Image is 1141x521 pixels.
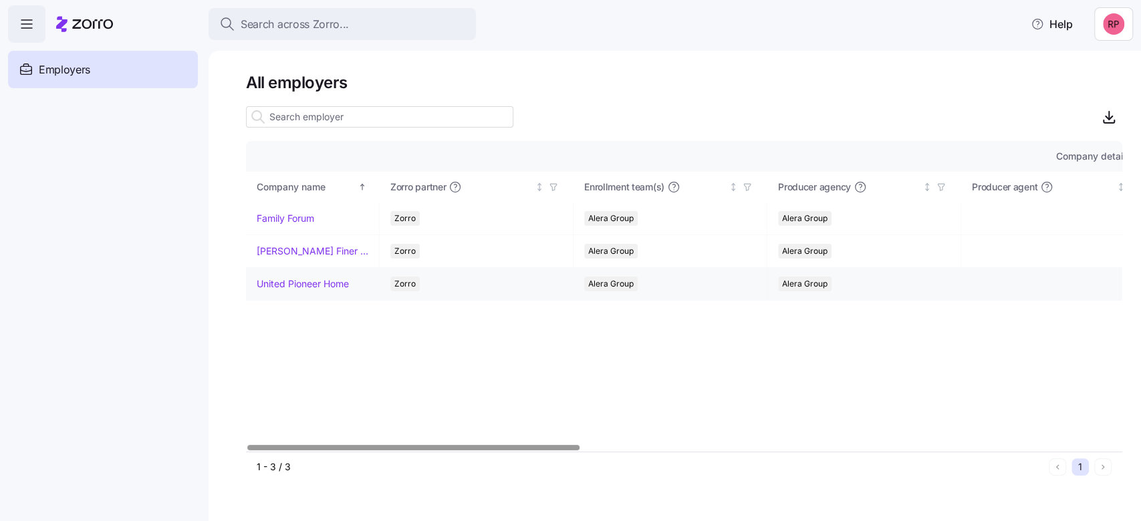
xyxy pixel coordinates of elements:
input: Search employer [246,106,513,128]
span: Search across Zorro... [241,16,349,33]
a: Family Forum [257,212,314,225]
button: Next page [1094,458,1112,476]
div: Not sorted [1116,182,1126,192]
th: Producer agencyNot sorted [767,172,961,202]
a: United Pioneer Home [257,277,349,291]
a: Employers [8,51,198,88]
button: Previous page [1049,458,1066,476]
span: Alera Group [588,211,634,226]
span: Zorro partner [390,180,446,194]
span: Zorro [394,244,416,258]
span: Alera Group [588,277,634,291]
div: Sorted ascending [358,182,367,192]
th: Company nameSorted ascending [246,172,380,202]
h1: All employers [246,72,1122,93]
span: Alera Group [782,211,828,226]
div: Company name [257,180,356,194]
span: Alera Group [782,277,828,291]
div: Not sorted [922,182,932,192]
span: Alera Group [782,244,828,258]
span: Zorro [394,277,416,291]
div: 1 - 3 / 3 [257,460,1043,474]
button: Help [1020,11,1084,37]
button: Search across Zorro... [209,8,476,40]
th: Zorro partnerNot sorted [380,172,574,202]
span: Producer agency [778,180,851,194]
span: Zorro [394,211,416,226]
div: Not sorted [729,182,738,192]
span: Help [1031,16,1073,32]
span: Employers [39,61,90,78]
img: eedd38507f2e98b8446e6c4bda047efc [1103,13,1124,35]
span: Alera Group [588,244,634,258]
div: Not sorted [535,182,544,192]
button: 1 [1071,458,1089,476]
th: Enrollment team(s)Not sorted [574,172,767,202]
span: Producer agent [972,180,1037,194]
a: [PERSON_NAME] Finer Meats [257,244,368,258]
span: Enrollment team(s) [584,180,664,194]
